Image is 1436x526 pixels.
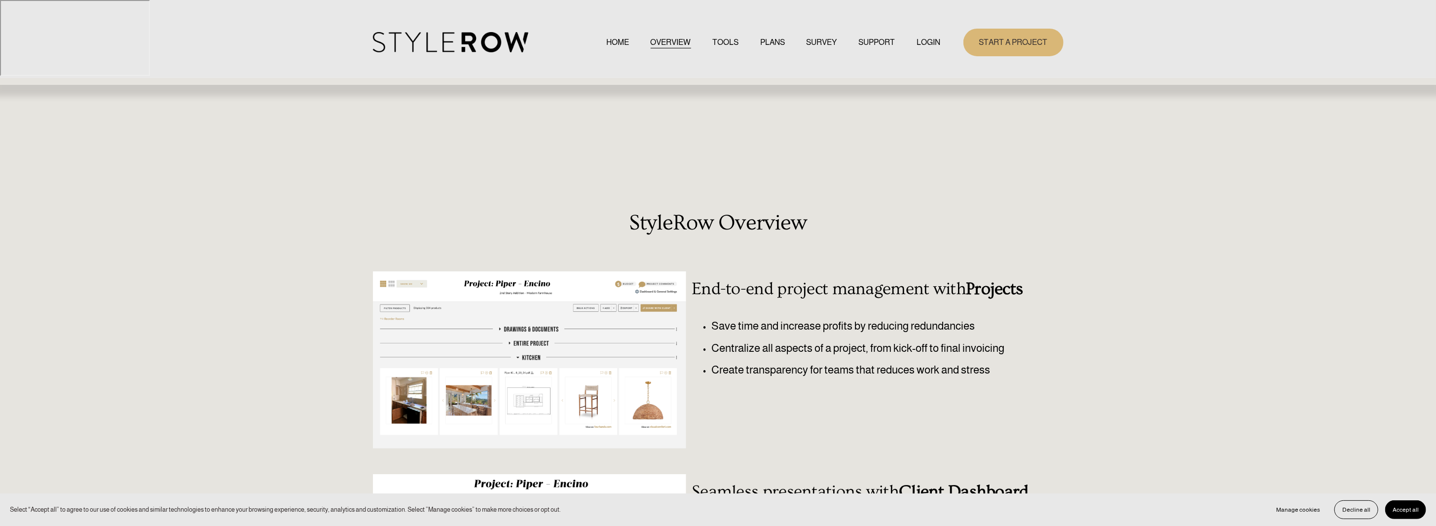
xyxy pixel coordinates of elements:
[373,32,528,52] img: StyleRow
[1393,506,1419,513] span: Accept all
[1334,500,1378,519] button: Decline all
[711,340,1034,357] p: Centralize all aspects of a project, from kick-off to final invoicing
[966,279,1023,299] strong: Projects
[712,36,738,49] a: TOOLS
[692,279,1034,299] h3: End-to-end project management with
[1342,506,1370,513] span: Decline all
[917,36,940,49] a: LOGIN
[15,58,32,75] a: Need help?
[807,36,837,49] a: SURVEY
[899,482,1029,501] strong: Client Dashboard
[22,25,127,35] p: Get ready!
[70,7,79,17] img: SEOSpace
[760,36,785,49] a: PLANS
[606,36,629,49] a: HOME
[651,36,691,49] a: OVERVIEW
[858,37,895,48] span: SUPPORT
[963,29,1064,56] a: START A PROJECT
[7,47,141,167] img: Rough Water SEO
[858,36,895,49] a: folder dropdown
[373,211,1064,235] h2: StyleRow Overview
[10,505,561,514] p: Select “Accept all” to agree to our use of cookies and similar technologies to enhance your brows...
[22,35,127,44] p: Plugin is loading...
[711,318,1034,335] p: Save time and increase profits by reducing redundancies
[1276,506,1320,513] span: Manage cookies
[692,482,1034,502] h3: Seamless presentations with
[1269,500,1327,519] button: Manage cookies
[711,362,1034,378] p: Create transparency for teams that reduces work and stress
[1385,500,1426,519] button: Accept all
